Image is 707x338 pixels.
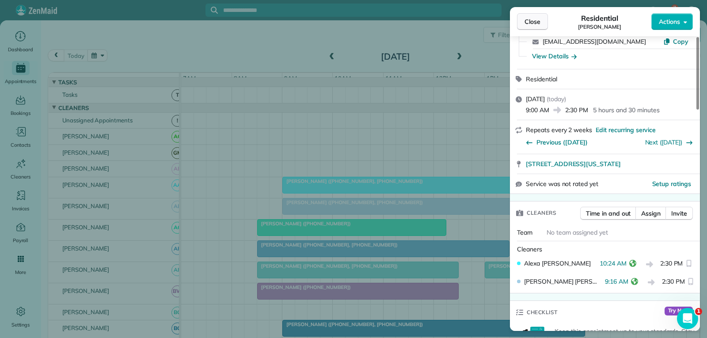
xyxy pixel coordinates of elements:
span: [PERSON_NAME] [578,23,621,30]
a: Next ([DATE]) [645,138,683,146]
button: Next ([DATE]) [645,138,693,147]
span: Invite [671,209,687,218]
span: Team [517,228,532,236]
span: Actions [659,17,680,26]
span: 9:16 AM [605,277,628,288]
span: [STREET_ADDRESS][US_STATE] [526,160,621,168]
span: Copy [673,38,688,46]
span: 2:30 PM [662,277,685,288]
span: Repeats every 2 weeks [526,126,592,134]
button: View Details [532,52,577,61]
span: 2:30 PM [565,106,588,114]
button: Invite [665,207,693,220]
iframe: Intercom live chat [677,308,698,329]
span: 1 [695,308,702,315]
span: Checklist [527,308,558,317]
a: [EMAIL_ADDRESS][DOMAIN_NAME] [543,38,646,46]
span: ( today ) [547,95,566,103]
span: Alexa [PERSON_NAME] [524,259,591,268]
p: 5 hours and 30 minutes [593,106,659,114]
span: [DATE] [526,95,545,103]
span: Edit recurring service [596,125,656,134]
button: Previous ([DATE]) [526,138,588,147]
span: Previous ([DATE]) [536,138,588,147]
span: Try Now [665,307,693,315]
span: Residential [581,13,619,23]
span: No team assigned yet [547,228,608,236]
span: Assign [641,209,661,218]
span: Cleaners [527,209,556,217]
button: Close [517,13,548,30]
span: Close [525,17,540,26]
button: Setup ratings [652,179,692,188]
span: [PERSON_NAME] [PERSON_NAME] [524,277,601,286]
span: Residential [526,75,557,83]
span: 9:00 AM [526,106,549,114]
button: Assign [635,207,666,220]
span: Time in and out [586,209,631,218]
span: Service was not rated yet [526,179,598,189]
span: Cleaners [517,245,542,253]
button: Time in and out [580,207,636,220]
span: 10:24 AM [600,259,627,270]
span: Setup ratings [652,180,692,188]
button: Copy [663,37,688,46]
a: [STREET_ADDRESS][US_STATE] [526,160,695,168]
span: 2:30 PM [660,259,683,270]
